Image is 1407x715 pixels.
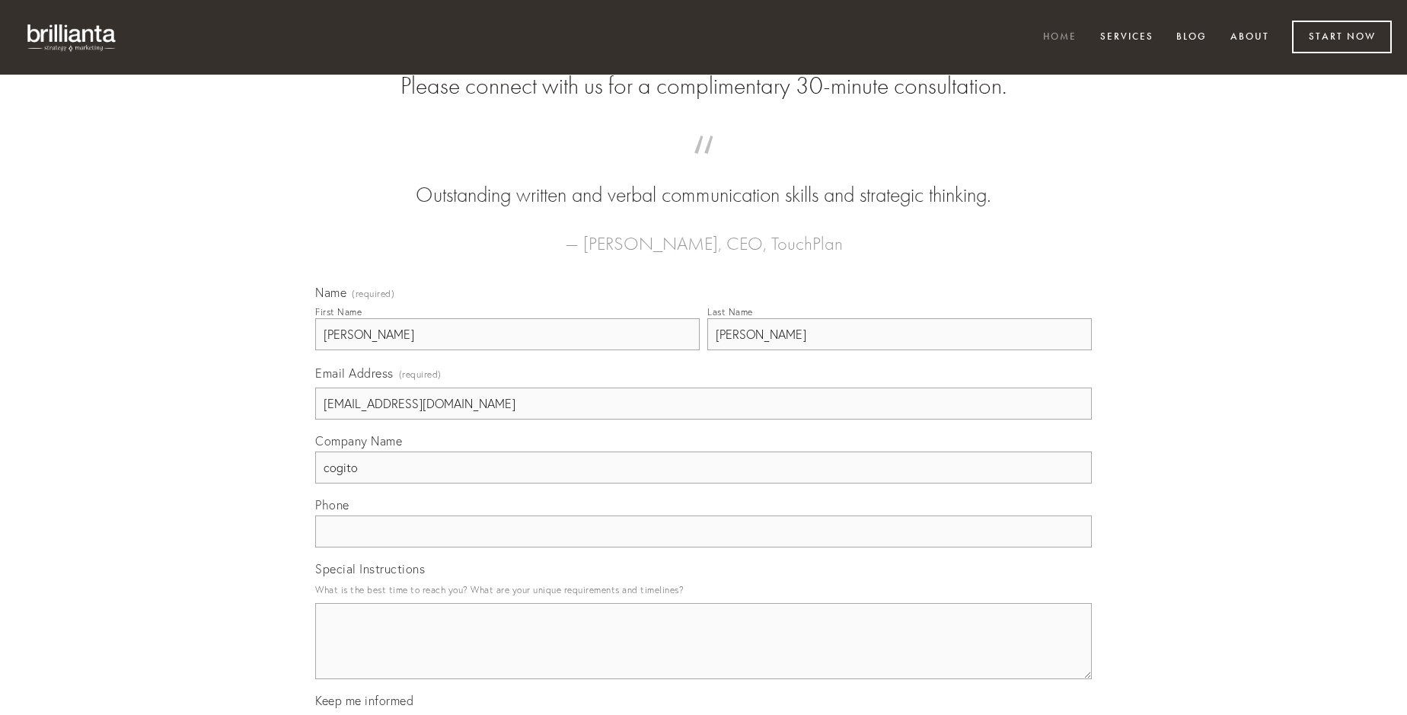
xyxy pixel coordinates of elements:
[340,151,1067,180] span: “
[315,433,402,448] span: Company Name
[315,72,1092,101] h2: Please connect with us for a complimentary 30-minute consultation.
[399,364,442,385] span: (required)
[340,210,1067,259] figcaption: — [PERSON_NAME], CEO, TouchPlan
[1292,21,1392,53] a: Start Now
[1090,25,1163,50] a: Services
[315,561,425,576] span: Special Instructions
[315,285,346,300] span: Name
[315,497,349,512] span: Phone
[1033,25,1086,50] a: Home
[1220,25,1279,50] a: About
[707,306,753,318] div: Last Name
[1166,25,1217,50] a: Blog
[352,289,394,298] span: (required)
[15,15,129,59] img: brillianta - research, strategy, marketing
[315,306,362,318] div: First Name
[315,579,1092,600] p: What is the best time to reach you? What are your unique requirements and timelines?
[315,693,413,708] span: Keep me informed
[340,151,1067,210] blockquote: Outstanding written and verbal communication skills and strategic thinking.
[315,365,394,381] span: Email Address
